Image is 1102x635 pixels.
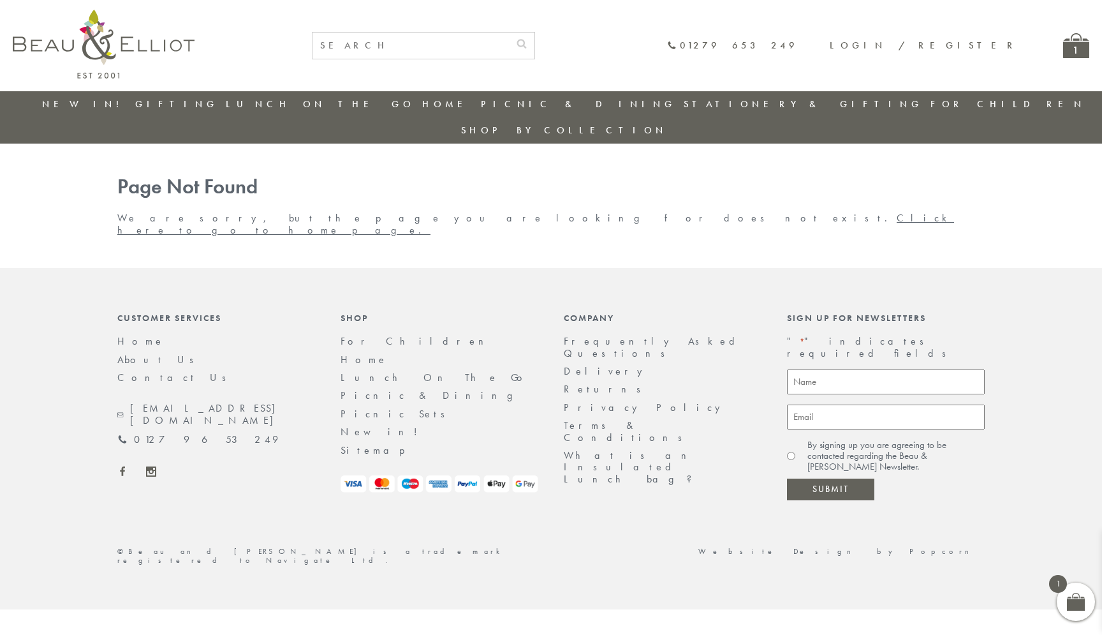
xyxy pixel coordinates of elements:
[564,449,702,486] a: What is an Insulated Lunch bag?
[105,176,997,236] div: We are sorry, but the page you are looking for does not exist.
[787,479,874,500] input: Submit
[117,403,315,426] a: [EMAIL_ADDRESS][DOMAIN_NAME]
[341,371,530,384] a: Lunch On The Go
[105,548,551,565] div: ©Beau and [PERSON_NAME] is a trademark registered to Navigate Ltd.
[341,425,427,438] a: New in!
[564,382,649,396] a: Returns
[787,405,985,430] input: Email
[807,440,985,473] label: By signing up you are agreeing to be contacted regarding the Beau & [PERSON_NAME] Newsletter.
[341,407,453,421] a: Picnic Sets
[341,313,538,323] div: Shop
[13,10,195,78] img: logo
[422,98,473,110] a: Home
[117,211,954,236] a: Click here to go to home page.
[564,401,727,414] a: Privacy Policy
[226,98,415,110] a: Lunch On The Go
[117,434,278,445] a: 01279 653 249
[341,389,525,402] a: Picnic & Dining
[684,98,923,110] a: Stationery & Gifting
[341,444,422,457] a: Sitemap
[117,334,165,348] a: Home
[117,371,235,384] a: Contact Us
[312,33,509,59] input: SEARCH
[1049,575,1067,593] span: 1
[564,419,691,444] a: Terms & Conditions
[564,334,743,359] a: Frequently Asked Questions
[461,124,667,137] a: Shop by collection
[787,313,985,323] div: Sign up for newsletters
[930,98,1085,110] a: For Children
[341,353,388,366] a: Home
[698,546,985,557] a: Website Design by Popcorn
[830,39,1018,52] a: Login / Register
[667,40,798,51] a: 01279 653 249
[787,336,985,359] p: " " indicates required fields
[564,313,761,323] div: Company
[42,98,128,110] a: New in!
[1063,33,1089,58] a: 1
[117,353,202,366] a: About Us
[117,176,985,199] h1: Page Not Found
[135,98,218,110] a: Gifting
[787,370,985,394] input: Name
[117,313,315,323] div: Customer Services
[341,475,538,493] img: payment-logos.png
[564,364,649,378] a: Delivery
[341,334,494,348] a: For Children
[481,98,676,110] a: Picnic & Dining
